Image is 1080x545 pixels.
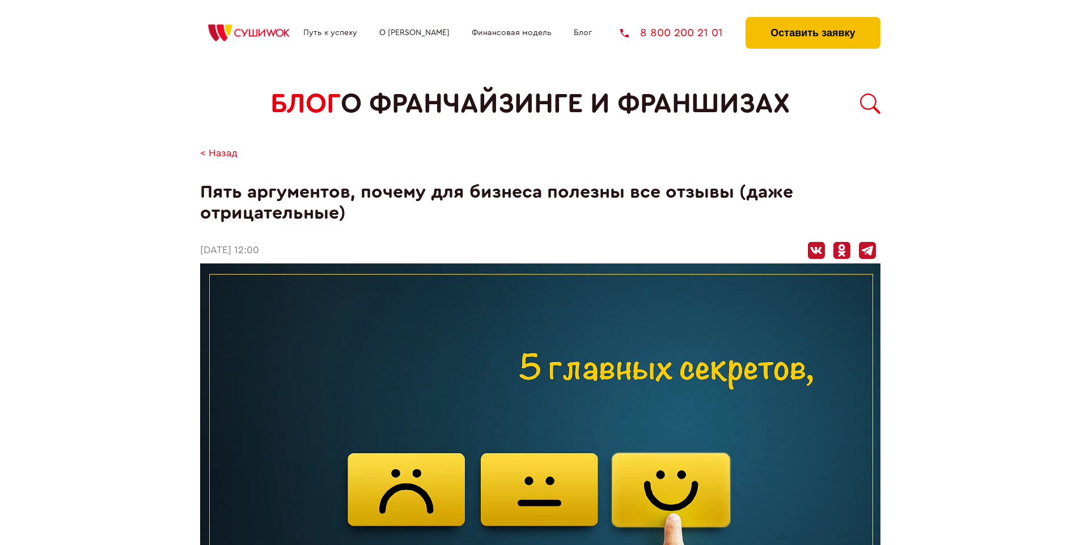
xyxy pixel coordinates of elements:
a: 8 800 200 21 01 [620,27,723,39]
time: [DATE] 12:00 [200,245,259,257]
a: Блог [574,28,592,37]
a: < Назад [200,148,238,160]
h1: Пять аргументов, почему для бизнеса полезны все отзывы (даже отрицательные) [200,182,880,224]
a: Путь к успеху [303,28,357,37]
span: о франчайзинге и франшизах [341,88,790,120]
span: БЛОГ [270,88,341,120]
a: О [PERSON_NAME] [379,28,450,37]
span: 8 800 200 21 01 [640,27,723,39]
button: Оставить заявку [746,17,880,49]
a: Финансовая модель [472,28,552,37]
